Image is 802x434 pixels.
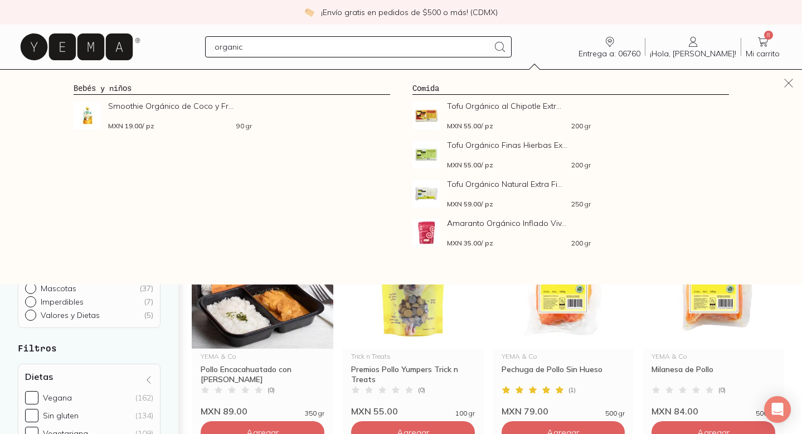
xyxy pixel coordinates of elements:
div: Premios Pollo Yumpers Trick n Treats [351,364,475,384]
div: Trick n Treats [351,353,475,360]
div: YEMA & Co [502,353,625,360]
img: Tofu Orgánico al Chipotle Extra Firme [412,102,440,129]
div: Vegana [43,393,72,403]
h4: Dietas [25,371,53,382]
a: pasillo-todos-link [42,69,114,91]
a: Pollo CacahuateYEMA & CoPollo Encacahuatado con [PERSON_NAME](0)MXN 89.00350 gr [192,211,333,417]
div: Sin gluten [43,411,79,421]
span: Tofu Orgánico al Chipotle Extr... [447,102,591,110]
a: Tofu Orgánico Finas Hierbas Extra FirmeTofu Orgánico Finas Hierbas Ex...MXN 55.00/ pz200 gr [412,141,729,168]
span: 90 gr [236,123,252,129]
img: check [304,7,314,17]
div: Pechuga de Pollo Sin Hueso [502,364,625,384]
p: ¡Envío gratis en pedidos de $500 o más! (CDMX) [321,7,498,18]
a: 33652-Milanesa-de-Pollo-yemaYEMA & CoMilanesa de Pollo(0)MXN 84.00500 gr [643,211,784,417]
div: Pollo Encacahuatado con [PERSON_NAME] [201,364,324,384]
div: YEMA & Co [201,353,324,360]
a: Entrega a: 06760 [574,35,645,59]
a: 8Mi carrito [741,35,784,59]
div: ( 37 ) [139,283,153,293]
span: Amaranto Orgánico Inflado Viv... [447,219,591,228]
span: ( 0 ) [268,387,275,393]
div: ( 7 ) [144,297,153,307]
span: Tofu Orgánico Natural Extra Fi... [447,180,591,189]
span: Tofu Orgánico Finas Hierbas Ex... [447,141,591,150]
span: ( 0 ) [418,387,425,393]
div: (162) [135,393,153,403]
div: ( 5 ) [144,310,153,320]
p: Valores y Dietas [41,310,100,320]
div: Open Intercom Messenger [764,396,791,423]
span: 8 [764,31,773,40]
span: 100 gr [455,410,475,417]
input: Vegana(162) [25,391,38,404]
div: YEMA & Co [652,353,775,360]
a: Sucursales 📍 [149,69,226,91]
span: 500 gr [605,410,625,417]
span: MXN 19.00 / pz [108,123,154,129]
a: Los Imperdibles ⚡️ [249,69,353,91]
a: Smoothie Orgánico de Coco y FrutasSmoothie Orgánico de Coco y Fr...MXN 19.00/ pz90 gr [74,102,390,129]
span: ( 1 ) [568,387,576,393]
img: Tofu Orgánico Natural Extra Firme [412,180,440,208]
span: MXN 84.00 [652,406,698,417]
span: Smoothie Orgánico de Coco y Fr... [108,102,252,110]
a: Tofu Orgánico al Chipotle Extra FirmeTofu Orgánico al Chipotle Extr...MXN 55.00/ pz200 gr [412,102,729,129]
input: Sin gluten(134) [25,409,38,422]
img: Smoothie Orgánico de Coco y Frutas [74,102,101,129]
a: Tofu Orgánico Natural Extra FirmeTofu Orgánico Natural Extra Fi...MXN 59.00/ pz250 gr [412,180,729,208]
span: ¡Hola, [PERSON_NAME]! [650,49,736,59]
a: Premios Pollo Yumpers Trick n TreatsTrick n TreatsPremios Pollo Yumpers Trick n Treats(0)MXN 55.0... [342,211,484,417]
span: 500 gr [756,410,775,417]
span: MXN 59.00 / pz [447,201,493,208]
a: 33650 - pechuga-sin-hueso-yema-1YEMA & CoPechuga de Pollo Sin Hueso(1)MXN 79.00500 gr [493,211,634,417]
strong: Filtros [18,343,57,353]
span: MXN 55.00 [351,406,398,417]
img: Amaranto Orgánico Inflado Vivio Foods [412,219,440,247]
span: MXN 79.00 [502,406,548,417]
a: Comida [412,83,439,93]
p: Mascotas [41,283,76,293]
span: Entrega a: 06760 [579,49,640,59]
input: Busca los mejores productos [215,40,489,54]
div: (134) [135,411,153,421]
a: ¡Hola, [PERSON_NAME]! [645,35,741,59]
a: Amaranto Orgánico Inflado Vivio FoodsAmaranto Orgánico Inflado Viv...MXN 35.00/ pz200 gr [412,219,729,247]
p: Imperdibles [41,297,84,307]
a: Los estrenos ✨ [376,69,464,91]
span: 200 gr [571,123,591,129]
span: 200 gr [571,240,591,247]
span: MXN 89.00 [201,406,247,417]
span: Mi carrito [746,49,780,59]
span: MXN 35.00 / pz [447,240,493,247]
img: Tofu Orgánico Finas Hierbas Extra Firme [412,141,440,168]
span: MXN 55.00 / pz [447,123,493,129]
span: 250 gr [571,201,591,208]
span: 200 gr [571,162,591,168]
span: ( 0 ) [718,387,726,393]
div: Milanesa de Pollo [652,364,775,384]
span: 350 gr [305,410,324,417]
a: Bebés y niños [74,83,132,93]
span: MXN 55.00 / pz [447,162,493,168]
